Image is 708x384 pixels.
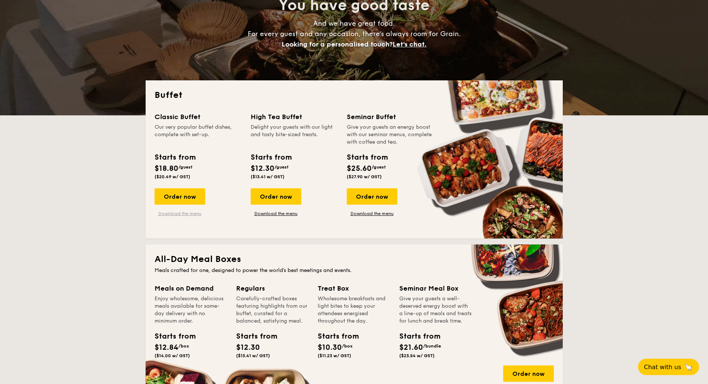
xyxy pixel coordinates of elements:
div: Seminar Buffet [347,112,434,122]
span: Looking for a personalised touch? [282,40,393,48]
div: Give your guests an energy boost with our seminar menus, complete with coffee and tea. [347,124,434,146]
div: Starts from [155,152,195,163]
div: Delight your guests with our light and tasty bite-sized treats. [251,124,338,146]
button: Chat with us🦙 [638,359,699,375]
span: $25.60 [347,164,372,173]
span: /bundle [423,343,441,349]
span: $10.30 [318,343,342,352]
div: Wholesome breakfasts and light bites to keep your attendees energised throughout the day. [318,295,390,325]
div: Order now [251,188,301,205]
div: Treat Box [318,283,390,294]
span: ($11.23 w/ GST) [318,353,351,358]
div: Regulars [236,283,309,294]
span: $12.30 [236,343,260,352]
div: Give your guests a well-deserved energy boost with a line-up of meals and treats for lunch and br... [399,295,472,325]
span: Chat with us [644,364,681,371]
div: Our very popular buffet dishes, complete with set-up. [155,124,242,146]
span: ($27.90 w/ GST) [347,174,382,179]
a: Download the menu [251,211,301,217]
div: Starts from [236,331,270,342]
span: /box [178,343,189,349]
div: Starts from [347,152,387,163]
div: Carefully-crafted boxes featuring highlights from our buffet, curated for a balanced, satisfying ... [236,295,309,325]
a: Download the menu [155,211,205,217]
span: ($13.41 w/ GST) [236,353,270,358]
span: /guest [372,164,386,170]
div: Starts from [155,331,188,342]
div: Starts from [399,331,433,342]
span: $21.60 [399,343,423,352]
div: Classic Buffet [155,112,242,122]
div: Order now [347,188,397,205]
div: Seminar Meal Box [399,283,472,294]
span: ($23.54 w/ GST) [399,353,435,358]
h2: Buffet [155,89,554,101]
h2: All-Day Meal Boxes [155,253,554,265]
span: 🦙 [684,363,693,371]
div: Order now [503,365,554,382]
div: Meals crafted for one, designed to power the world's best meetings and events. [155,267,554,274]
span: Let's chat. [393,40,426,48]
span: ($13.41 w/ GST) [251,174,285,179]
a: Download the menu [347,211,397,217]
div: High Tea Buffet [251,112,338,122]
span: And we have great food. For every guest and any occasion, there’s always room for Grain. [248,19,461,48]
div: Meals on Demand [155,283,227,294]
div: Order now [155,188,205,205]
span: $12.30 [251,164,274,173]
span: /guest [274,164,289,170]
span: ($20.49 w/ GST) [155,174,190,179]
div: Starts from [318,331,351,342]
span: $18.80 [155,164,178,173]
div: Starts from [251,152,291,163]
div: Enjoy wholesome, delicious meals available for same-day delivery with no minimum order. [155,295,227,325]
span: /guest [178,164,193,170]
span: /box [342,343,353,349]
span: $12.84 [155,343,178,352]
span: ($14.00 w/ GST) [155,353,190,358]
